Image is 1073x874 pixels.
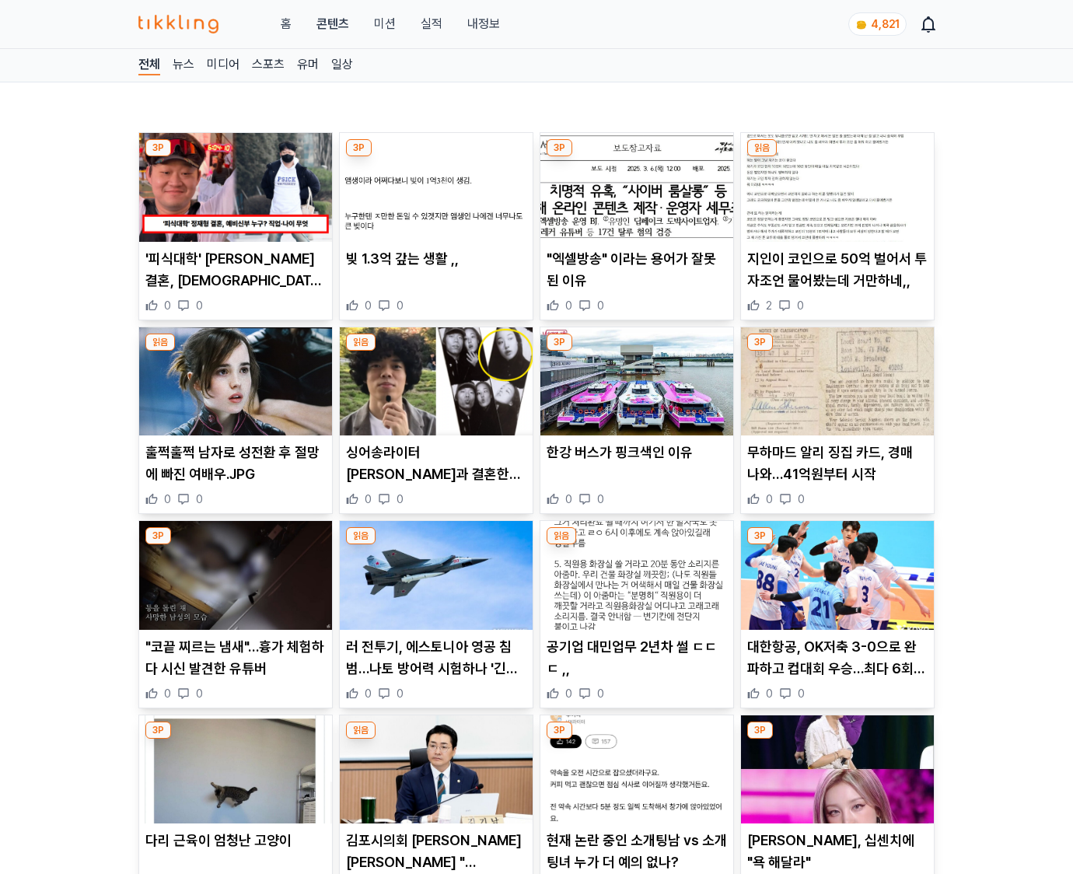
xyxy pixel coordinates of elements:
[848,12,903,36] a: coin 4,821
[164,491,171,507] span: 0
[339,132,533,320] div: 3P 빚 1.3억 갚는 생활 ,, 빚 1.3억 갚는 생활 ,, 0 0
[766,491,773,507] span: 0
[145,139,171,156] div: 3P
[747,527,773,544] div: 3P
[597,686,604,701] span: 0
[565,686,572,701] span: 0
[164,686,171,701] span: 0
[397,298,404,313] span: 0
[797,298,804,313] span: 0
[540,327,734,515] div: 3P 한강 버스가 핑크색인 이유 한강 버스가 핑크색인 이유 0 0
[346,139,372,156] div: 3P
[740,327,935,515] div: 3P 무하마드 알리 징집 카드, 경매 나와…41억원부터 시작 무하마드 알리 징집 카드, 경매 나와…41억원부터 시작 0 0
[346,334,376,351] div: 읽음
[346,248,526,270] p: 빚 1.3억 갚는 생활 ,,
[331,55,353,75] a: 일상
[346,636,526,680] p: 러 전투기, 에스토니아 영공 침범…나토 방어력 시험하나 '긴장 고조'
[339,327,533,515] div: 읽음 싱어송라이터 오존과 결혼한다는 배우 전소니의 동생 '전주니'는 누구? (+프로필, 가수, 나이, 인스타) 싱어송라이터 [PERSON_NAME]과 결혼한다는 배우 [PER...
[766,298,772,313] span: 2
[252,55,285,75] a: 스포츠
[540,521,733,630] img: 공기업 대민업무 2년차 썰 ㄷㄷㄷ ,,
[547,248,727,292] p: "엑셀방송" 이라는 용어가 잘못된 이유
[281,15,292,33] a: 홈
[540,715,733,824] img: 현재 논란 중인 소개팅남 vs 소개팅녀 누가 더 예의 없나?
[597,298,604,313] span: 0
[540,132,734,320] div: 3P "엑셀방송" 이라는 용어가 잘못된 이유 "엑셀방송" 이라는 용어가 잘못된 이유 0 0
[871,18,900,30] span: 4,821
[747,334,773,351] div: 3P
[340,133,533,242] img: 빚 1.3억 갚는 생활 ,,
[374,15,396,33] button: 미션
[196,686,203,701] span: 0
[346,442,526,485] p: 싱어송라이터 [PERSON_NAME]과 결혼한다는 배우 [PERSON_NAME]의 동생 '[PERSON_NAME]'는 누구? (+[PERSON_NAME], 가수, [PERSO...
[547,830,727,873] p: 현재 논란 중인 소개팅남 vs 소개팅녀 누가 더 예의 없나?
[547,722,572,739] div: 3P
[207,55,239,75] a: 미디어
[340,521,533,630] img: 러 전투기, 에스토니아 영공 침범…나토 방어력 시험하나 '긴장 고조'
[747,442,928,485] p: 무하마드 알리 징집 카드, 경매 나와…41억원부터 시작
[145,442,326,485] p: 훌쩍훌쩍 남자로 성전환 후 절망에 빠진 여배우.JPG
[747,830,928,873] p: [PERSON_NAME], 십센치에 "욕 해달라"
[346,830,526,873] p: 김포시의회 [PERSON_NAME] [PERSON_NAME] "[PERSON_NAME] 부부 위한 맞춤형 시술비 지원 근거 마련"
[340,715,533,824] img: 김포시의회 김기남 의원 "난임 부부 위한 맞춤형 시술비 지원 근거 마련"
[340,327,533,436] img: 싱어송라이터 오존과 결혼한다는 배우 전소니의 동생 '전주니'는 누구? (+프로필, 가수, 나이, 인스타)
[139,715,332,824] img: 다리 근육이 엄청난 고양이
[145,636,326,680] p: "코끝 찌르는 냄새"…흉가 체험하다 시신 발견한 유튜버
[297,55,319,75] a: 유머
[196,491,203,507] span: 0
[139,521,332,630] img: "코끝 찌르는 냄새"…흉가 체험하다 시신 발견한 유튜버
[798,686,805,701] span: 0
[565,298,572,313] span: 0
[747,722,773,739] div: 3P
[138,15,218,33] img: 티끌링
[346,722,376,739] div: 읽음
[164,298,171,313] span: 0
[421,15,442,33] a: 실적
[145,527,171,544] div: 3P
[365,298,372,313] span: 0
[741,133,934,242] img: 지인이 코인으로 50억 벌어서 투자조언 물어봤는데 거만하네,,
[139,327,332,436] img: 훌쩍훌쩍 남자로 성전환 후 절망에 빠진 여배우.JPG
[741,521,934,630] img: 대한항공, OK저축 3-0으로 완파하고 컵대회 우승…최다 6회 정상
[565,491,572,507] span: 0
[138,132,333,320] div: 3P '피식대학' 정재형 결혼, 예비신부 누구? 직업·나이 무엇..."가장 친한 친구, 소중한 인연" '피식대학' [PERSON_NAME] 결혼, [DEMOGRAPHIC_DA...
[540,133,733,242] img: "엑셀방송" 이라는 용어가 잘못된 이유
[747,636,928,680] p: 대한항공, OK저축 3-0으로 완파하고 컵대회 우승…최다 6회 정상
[139,133,332,242] img: '피식대학' 정재형 결혼, 예비신부 누구? 직업·나이 무엇..."가장 친한 친구, 소중한 인연"
[798,491,805,507] span: 0
[145,830,326,851] p: 다리 근육이 엄청난 고양이
[547,139,572,156] div: 3P
[741,327,934,436] img: 무하마드 알리 징집 카드, 경매 나와…41억원부터 시작
[316,15,349,33] a: 콘텐츠
[467,15,500,33] a: 내정보
[547,334,572,351] div: 3P
[339,520,533,708] div: 읽음 러 전투기, 에스토니아 영공 침범…나토 방어력 시험하나 '긴장 고조' 러 전투기, 에스토니아 영공 침범…나토 방어력 시험하나 '긴장 고조' 0 0
[740,520,935,708] div: 3P 대한항공, OK저축 3-0으로 완파하고 컵대회 우승…최다 6회 정상 대한항공, OK저축 3-0으로 완파하고 컵대회 우승…최다 6회 정상 0 0
[145,248,326,292] p: '피식대학' [PERSON_NAME] 결혼, [DEMOGRAPHIC_DATA] 누구? 직업·나이 무엇..."가장 친한 친구, [PERSON_NAME] 인연"
[196,298,203,313] span: 0
[741,715,934,824] img: 장우영, 십센치에 "욕 해달라"
[346,527,376,544] div: 읽음
[855,19,868,31] img: coin
[540,520,734,708] div: 읽음 공기업 대민업무 2년차 썰 ㄷㄷㄷ ,, 공기업 대민업무 2년차 썰 ㄷㄷㄷ ,, 0 0
[747,248,928,292] p: 지인이 코인으로 50억 벌어서 투자조언 물어봤는데 거만하네,,
[597,491,604,507] span: 0
[766,686,773,701] span: 0
[138,55,160,75] a: 전체
[547,442,727,463] p: 한강 버스가 핑크색인 이유
[397,686,404,701] span: 0
[138,520,333,708] div: 3P "코끝 찌르는 냄새"…흉가 체험하다 시신 발견한 유튜버 "코끝 찌르는 냄새"…흉가 체험하다 시신 발견한 유튜버 0 0
[740,132,935,320] div: 읽음 지인이 코인으로 50억 벌어서 투자조언 물어봤는데 거만하네,, 지인이 코인으로 50억 벌어서 투자조언 물어봤는데 거만하네,, 2 0
[547,527,576,544] div: 읽음
[138,327,333,515] div: 읽음 훌쩍훌쩍 남자로 성전환 후 절망에 빠진 여배우.JPG 훌쩍훌쩍 남자로 성전환 후 절망에 빠진 여배우.JPG 0 0
[397,491,404,507] span: 0
[145,722,171,739] div: 3P
[365,491,372,507] span: 0
[145,334,175,351] div: 읽음
[173,55,194,75] a: 뉴스
[747,139,777,156] div: 읽음
[365,686,372,701] span: 0
[547,636,727,680] p: 공기업 대민업무 2년차 썰 ㄷㄷㄷ ,,
[540,327,733,436] img: 한강 버스가 핑크색인 이유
